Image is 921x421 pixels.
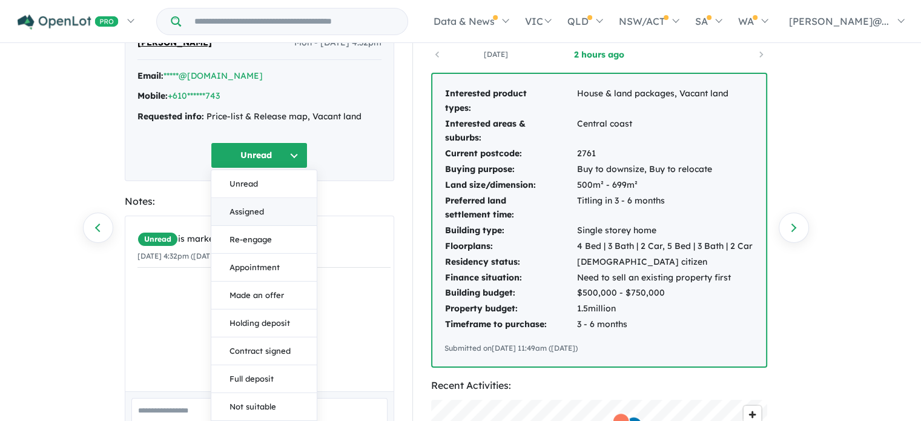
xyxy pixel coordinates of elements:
[211,365,317,393] button: Full deposit
[137,70,163,81] strong: Email:
[576,193,753,224] td: Titling in 3 - 6 months
[183,8,405,35] input: Try estate name, suburb, builder or developer
[444,162,576,177] td: Buying purpose:
[211,142,308,168] button: Unread
[576,146,753,162] td: 2761
[576,239,753,254] td: 4 Bed | 3 Bath | 2 Car, 5 Bed | 3 Bath | 2 Car
[576,301,753,317] td: 1.5million
[789,15,889,27] span: [PERSON_NAME]@...
[444,342,754,354] div: Submitted on [DATE] 11:49am ([DATE])
[444,86,576,116] td: Interested product types:
[137,232,178,247] span: Unread
[137,110,381,124] div: Price-list & Release map, Vacant land
[137,111,204,122] strong: Requested info:
[211,198,317,226] button: Assigned
[137,251,220,260] small: [DATE] 4:32pm ([DATE])
[211,337,317,365] button: Contract signed
[444,285,576,301] td: Building budget:
[444,177,576,193] td: Land size/dimension:
[137,90,168,101] strong: Mobile:
[576,116,753,147] td: Central coast
[576,162,753,177] td: Buy to downsize, Buy to relocate
[444,270,576,286] td: Finance situation:
[576,86,753,116] td: House & land packages, Vacant land
[431,377,767,394] div: Recent Activities:
[211,254,317,282] button: Appointment
[444,48,547,61] a: [DATE]
[211,226,317,254] button: Re-engage
[125,193,394,210] div: Notes:
[137,232,391,247] div: is marked.
[18,15,119,30] img: Openlot PRO Logo White
[444,239,576,254] td: Floorplans:
[576,285,753,301] td: $500,000 - $750,000
[576,270,753,286] td: Need to sell an existing property first
[444,223,576,239] td: Building type:
[444,317,576,333] td: Timeframe to purchase:
[211,282,317,310] button: Made an offer
[211,310,317,337] button: Holding deposit
[444,301,576,317] td: Property budget:
[576,177,753,193] td: 500m² - 699m²
[444,254,576,270] td: Residency status:
[211,170,317,198] button: Unread
[444,193,576,224] td: Preferred land settlement time:
[576,223,753,239] td: Single storey home
[444,146,576,162] td: Current postcode:
[576,254,753,270] td: [DEMOGRAPHIC_DATA] citizen
[444,116,576,147] td: Interested areas & suburbs:
[547,48,650,61] a: 2 hours ago
[576,317,753,333] td: 3 - 6 months
[211,393,317,421] button: Not suitable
